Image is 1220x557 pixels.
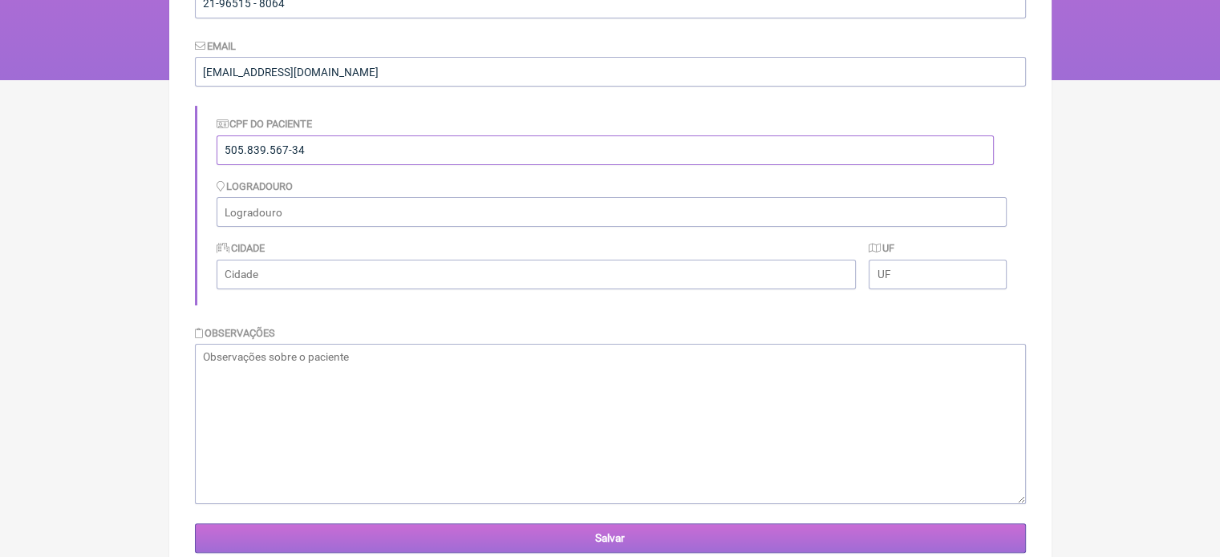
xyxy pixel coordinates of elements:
label: Observações [195,327,276,339]
input: Salvar [195,523,1026,553]
input: paciente@email.com [195,57,1026,87]
label: Cidade [217,242,265,254]
label: Logradouro [217,180,294,192]
input: UF [869,260,1006,289]
input: Identificação do Paciente [217,135,994,165]
label: UF [869,242,894,254]
label: CPF do Paciente [217,118,313,130]
input: Cidade [217,260,857,289]
label: Email [195,40,237,52]
input: Logradouro [217,197,1007,227]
